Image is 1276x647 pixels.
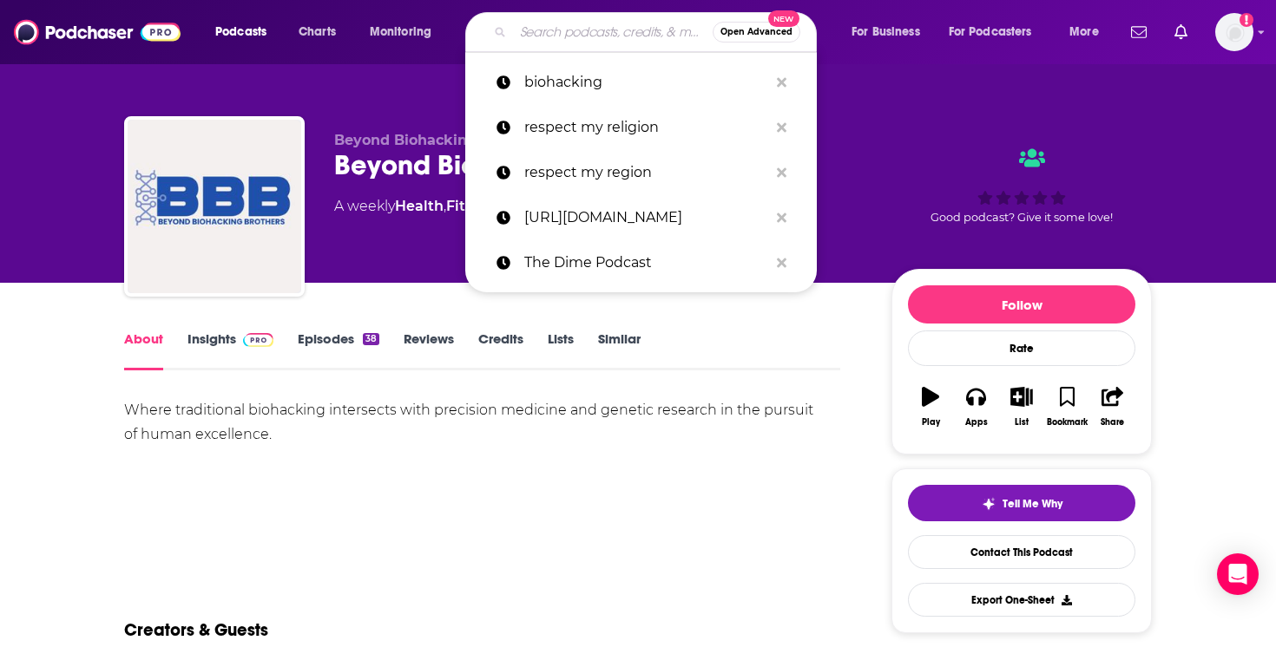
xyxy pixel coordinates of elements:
[965,417,988,428] div: Apps
[1015,417,1029,428] div: List
[14,16,181,49] img: Podchaser - Follow, Share and Rate Podcasts
[404,330,454,370] a: Reviews
[524,195,768,240] p: https://open.spotify.com/show/4Mg9whqGeeTBgJhndMmqti
[465,240,817,285] a: The Dime Podcast
[299,20,336,44] span: Charts
[908,330,1135,366] div: Rate
[465,195,817,240] a: [URL][DOMAIN_NAME]
[187,330,273,370] a: InsightsPodchaser Pro
[524,240,768,285] p: The Dime Podcast
[953,376,998,438] button: Apps
[720,28,793,36] span: Open Advanced
[287,18,346,46] a: Charts
[839,18,942,46] button: open menu
[949,20,1032,44] span: For Podcasters
[124,330,163,370] a: About
[999,376,1044,438] button: List
[215,20,266,44] span: Podcasts
[334,196,646,217] div: A weekly podcast
[465,60,817,105] a: biohacking
[1217,553,1259,595] div: Open Intercom Messenger
[908,376,953,438] button: Play
[128,120,301,293] img: Beyond Biohacking Brothers
[465,105,817,150] a: respect my religion
[1240,13,1253,27] svg: Add a profile image
[1057,18,1121,46] button: open menu
[478,330,523,370] a: Credits
[243,333,273,347] img: Podchaser Pro
[982,497,996,511] img: tell me why sparkle
[513,18,713,46] input: Search podcasts, credits, & more...
[908,285,1135,323] button: Follow
[363,333,379,345] div: 38
[124,398,840,447] div: Where traditional biohacking intersects with precision medicine and genetic research in the pursu...
[908,583,1135,617] button: Export One-Sheet
[1003,497,1062,511] span: Tell Me Why
[524,150,768,195] p: respect my region
[524,105,768,150] p: respect my religion
[713,22,800,42] button: Open AdvancedNew
[598,330,641,370] a: Similar
[548,330,574,370] a: Lists
[852,20,920,44] span: For Business
[1215,13,1253,51] img: User Profile
[444,198,446,214] span: ,
[124,619,268,641] h2: Creators & Guests
[768,10,799,27] span: New
[891,132,1152,239] div: Good podcast? Give it some love!
[465,150,817,195] a: respect my region
[298,330,379,370] a: Episodes38
[1215,13,1253,51] button: Show profile menu
[1044,376,1089,438] button: Bookmark
[1090,376,1135,438] button: Share
[1215,13,1253,51] span: Logged in as SolComms
[1167,17,1194,47] a: Show notifications dropdown
[931,211,1113,224] span: Good podcast? Give it some love!
[908,535,1135,569] a: Contact This Podcast
[1069,20,1099,44] span: More
[908,485,1135,521] button: tell me why sparkleTell Me Why
[334,132,544,148] span: Beyond Biohacking Brothers
[922,417,940,428] div: Play
[524,60,768,105] p: biohacking
[358,18,454,46] button: open menu
[1124,17,1154,47] a: Show notifications dropdown
[1047,417,1088,428] div: Bookmark
[370,20,431,44] span: Monitoring
[446,198,497,214] a: Fitness
[937,18,1057,46] button: open menu
[395,198,444,214] a: Health
[203,18,289,46] button: open menu
[1101,417,1124,428] div: Share
[482,12,833,52] div: Search podcasts, credits, & more...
